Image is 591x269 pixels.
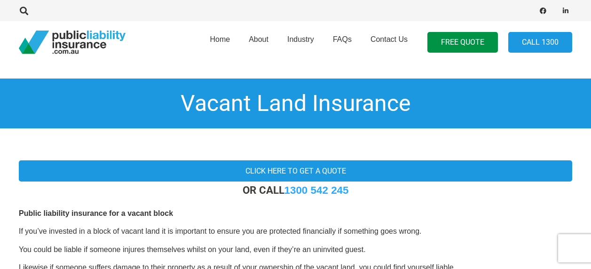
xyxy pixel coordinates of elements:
[508,32,572,53] a: Call 1300
[249,35,268,43] span: About
[19,160,572,182] a: Click here to get a quote
[284,184,349,196] a: 1300 542 245
[287,35,314,43] span: Industry
[559,4,572,17] a: LinkedIn
[19,226,572,237] p: If you’ve invested in a block of vacant land it is important to ensure you are protected financia...
[239,18,278,66] a: About
[361,18,417,66] a: Contact Us
[333,35,352,43] span: FAQs
[278,18,323,66] a: Industry
[536,4,550,17] a: Facebook
[370,35,408,43] span: Contact Us
[427,32,498,53] a: FREE QUOTE
[19,209,173,217] b: Public liability insurance for a vacant block
[200,18,239,66] a: Home
[15,7,33,15] a: Search
[210,35,230,43] span: Home
[19,245,572,255] p: You could be liable if someone injures themselves whilst on your land, even if they’re an uninvit...
[323,18,361,66] a: FAQs
[19,31,126,54] a: pli_logotransparent
[243,184,349,196] strong: OR CALL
